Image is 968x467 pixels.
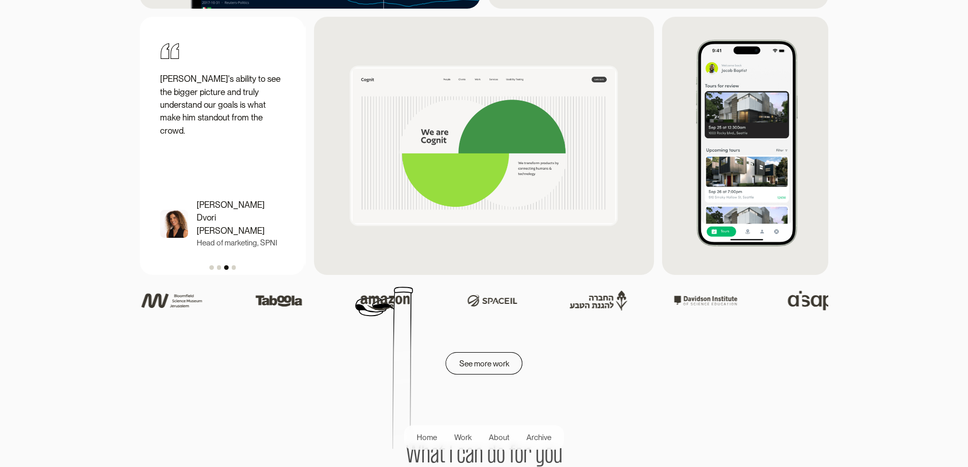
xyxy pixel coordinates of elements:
a: Home [408,429,446,445]
img: Amazon logo [351,283,420,318]
img: space IL logo [458,288,527,313]
img: SPNI logo [565,288,634,314]
div: See more work [459,357,509,370]
div: Show slide 3 of 4 [224,265,228,269]
div: Archive [526,432,551,444]
div: 4 of 4 [304,17,471,275]
a: Work [446,429,480,445]
a: Archive [518,429,560,445]
div: Home [417,432,437,444]
a: About [480,429,518,445]
a: See more work [446,352,522,375]
p: [PERSON_NAME]'s ability to see the bigger picture and truly understand our goals is what make him... [160,73,283,137]
div: carousel [140,17,306,275]
div: About [489,432,509,444]
img: aisap logo [778,280,847,321]
img: davidson institute logo [671,291,740,310]
img: taboola logo [244,284,314,318]
p: Head of marketing, SPNI [197,237,277,249]
div: Work [454,432,472,444]
img: Merav dvori [160,210,188,238]
div: 3 of 4 [139,17,305,275]
div: Show slide 2 of 4 [217,265,221,269]
img: showdigs app screenshot [662,17,828,275]
p: [PERSON_NAME] Dvori [PERSON_NAME] [197,199,283,237]
div: Show slide 1 of 4 [209,265,213,269]
div: Show slide 4 of 4 [232,265,236,269]
img: science museum logo [138,289,207,312]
